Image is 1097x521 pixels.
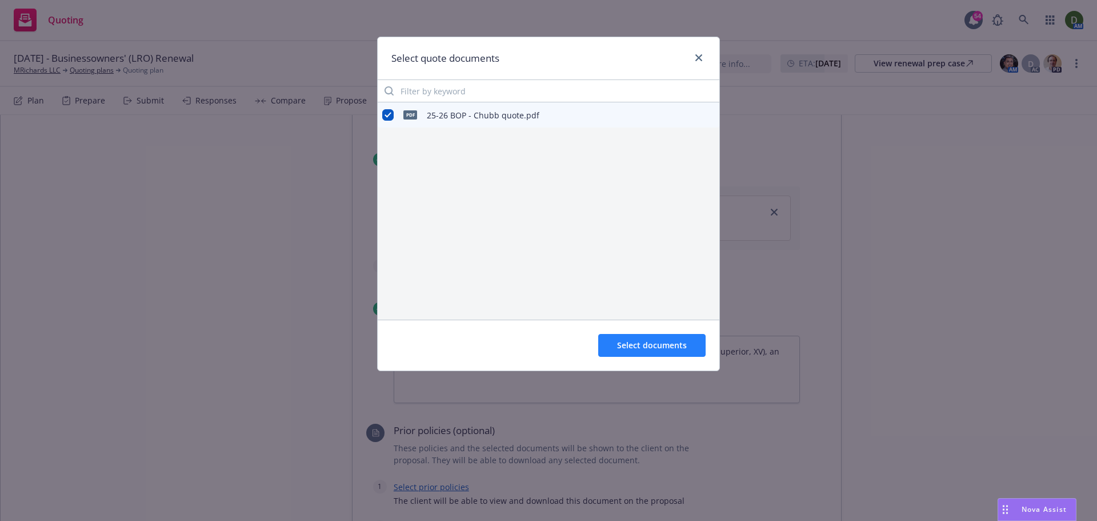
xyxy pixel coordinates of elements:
[403,110,417,119] span: pdf
[686,108,695,122] button: download file
[617,340,687,351] span: Select documents
[692,51,706,65] a: close
[598,334,706,357] button: Select documents
[427,109,539,121] div: 25-26 BOP - Chubb quote.pdf
[998,498,1076,521] button: Nova Assist
[704,108,715,122] button: preview file
[998,499,1012,520] div: Drag to move
[1022,504,1067,514] span: Nova Assist
[378,79,719,102] input: Filter by keyword
[391,51,499,66] h1: Select quote documents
